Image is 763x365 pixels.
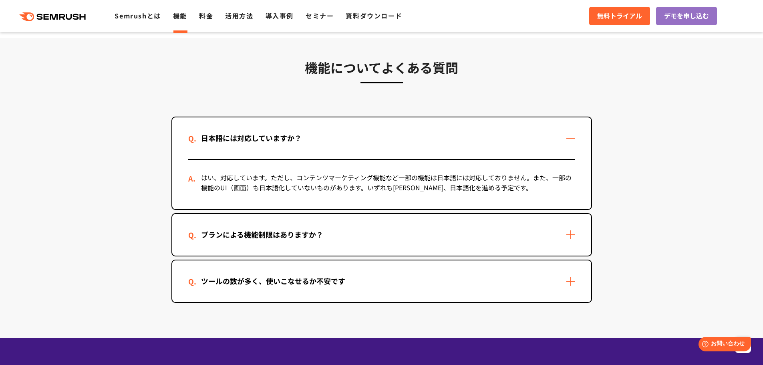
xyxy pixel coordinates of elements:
a: 資料ダウンロード [346,11,402,20]
div: 日本語には対応していますか？ [188,132,314,144]
span: デモを申し込む [664,11,709,21]
a: 機能 [173,11,187,20]
div: はい、対応しています。ただし、コンテンツマーケティング機能など一部の機能は日本語には対応しておりません。また、一部の機能のUI（画面）も日本語化していないものがあります。いずれも[PERSON_... [188,160,575,209]
a: 導入事例 [266,11,294,20]
a: デモを申し込む [656,7,717,25]
a: 無料トライアル [589,7,650,25]
a: Semrushとは [115,11,161,20]
div: プランによる機能制限はありますか？ [188,229,336,240]
a: 活用方法 [225,11,253,20]
h3: 機能についてよくある質問 [171,57,592,77]
a: 料金 [199,11,213,20]
span: 無料トライアル [597,11,642,21]
iframe: Help widget launcher [692,334,754,356]
div: ツールの数が多く、使いこなせるか不安です [188,275,358,287]
a: セミナー [306,11,334,20]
